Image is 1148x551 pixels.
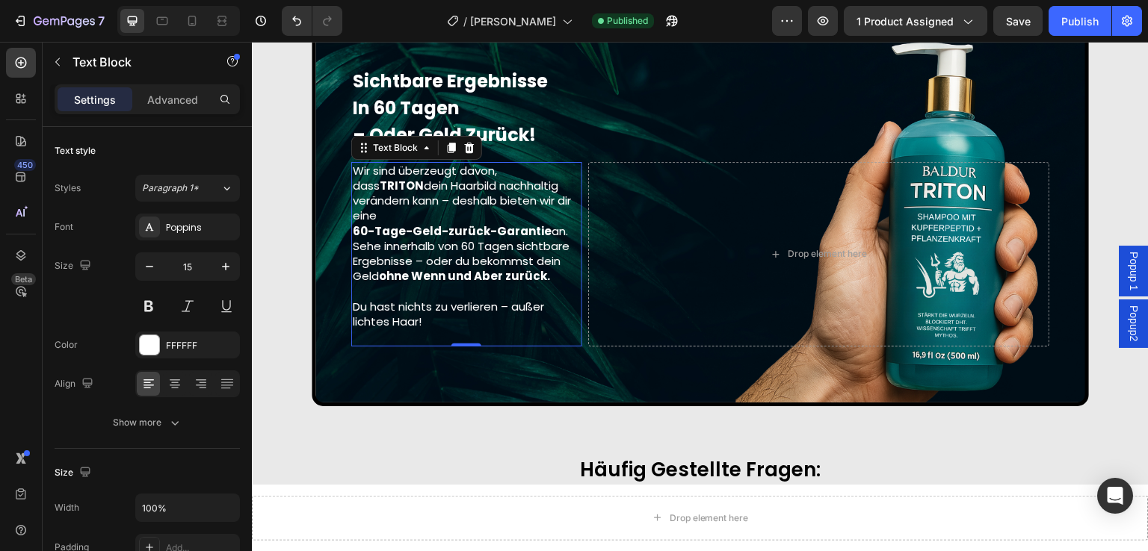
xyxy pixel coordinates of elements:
span: Popup 1 [874,210,889,249]
p: Sehe innerhalb von 60 Tagen sichtbare Ergebnisse – oder du bekommst dein Geld [101,197,329,243]
div: Open Intercom Messenger [1097,478,1133,514]
button: Publish [1049,6,1111,36]
span: Popup2 [874,264,889,299]
div: Styles [55,181,81,195]
p: Wir sind überzeugt davon, dass dein Haarbild nachhaltig verändern kann – deshalb bieten wir dir eine [101,122,329,182]
button: Show more [55,409,240,436]
div: Text style [55,144,96,158]
iframe: Design area [252,42,1148,551]
div: Text Block [118,99,169,113]
p: an. [101,182,329,197]
strong: TRITON [128,136,172,152]
div: Publish [1061,13,1099,29]
div: Undo/Redo [282,6,342,36]
span: [PERSON_NAME] [470,13,556,29]
p: Du hast nichts zu verlieren – außer lichtes Haar! [101,258,329,288]
div: Size [55,463,94,483]
p: Advanced [147,92,198,108]
span: / [463,13,467,29]
strong: 60-Tage-Geld-zurück-Garantie [101,181,300,197]
button: 1 product assigned [844,6,987,36]
span: Paragraph 1* [142,181,199,195]
button: Paragraph 1* [135,175,240,202]
div: FFFFFF [166,339,236,352]
div: Font [55,220,73,234]
div: Width [55,501,79,514]
div: Beta [11,273,36,285]
span: 1 product assigned [857,13,954,29]
div: Align [55,374,96,394]
strong: in 60 tagen [101,54,208,78]
div: Poppins [166,221,236,234]
div: Drop element here [418,470,497,482]
strong: – oder geld zurück! [101,81,284,105]
div: Size [55,256,94,276]
p: Settings [74,92,116,108]
strong: sichtbare ergebnisse [101,27,296,52]
span: Save [1006,15,1031,28]
div: Show more [113,415,182,430]
button: Save [993,6,1043,36]
button: 7 [6,6,111,36]
div: Drop element here [536,206,615,218]
p: Text Block [72,53,200,71]
span: Published [607,14,648,28]
p: 7 [98,12,105,30]
strong: ohne Wenn und Aber zurück. [127,226,298,242]
div: Color [55,338,78,352]
input: Auto [136,494,239,521]
p: häufig gestellte fragen: [1,414,895,443]
div: 450 [14,159,36,171]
